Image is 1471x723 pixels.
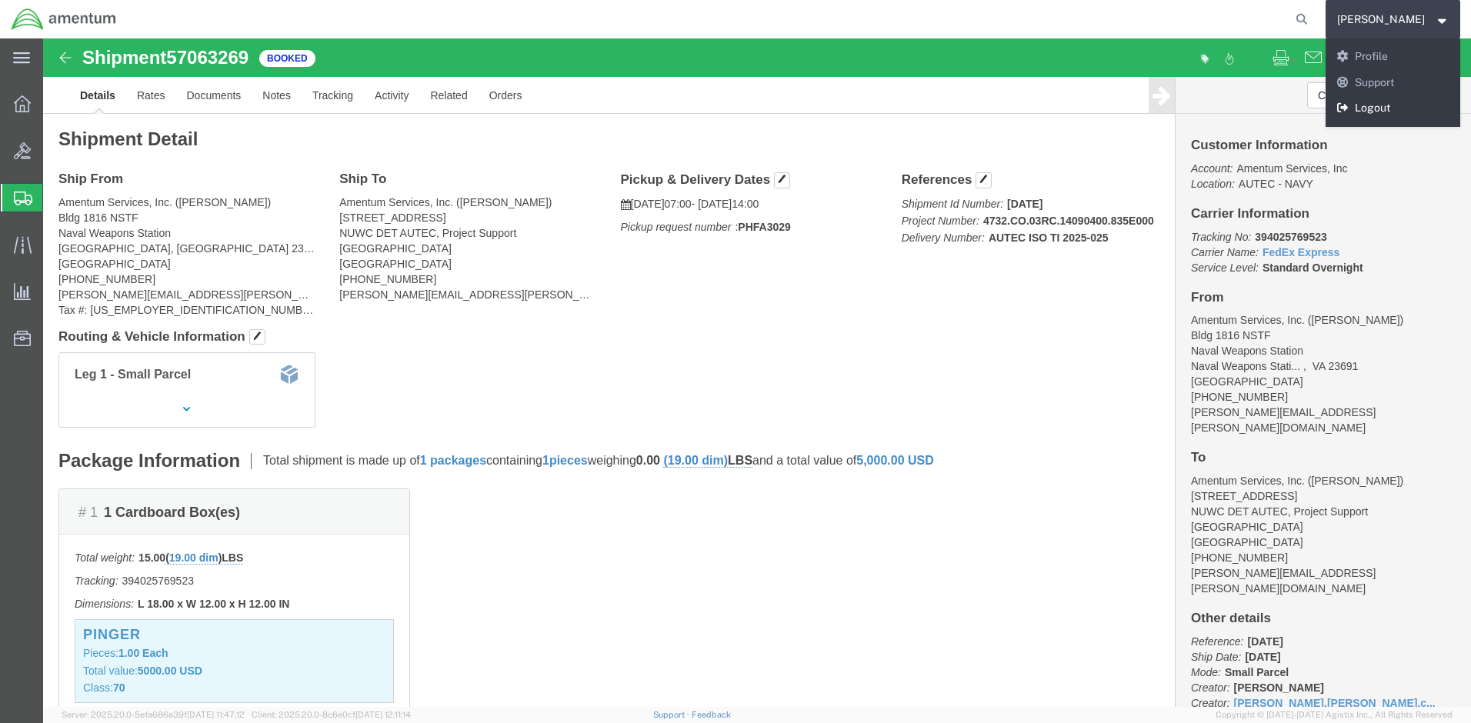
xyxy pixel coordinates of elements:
iframe: FS Legacy Container [43,38,1471,707]
span: Patrick Everett [1337,11,1425,28]
span: Client: 2025.20.0-8c6e0cf [252,710,411,719]
span: Copyright © [DATE]-[DATE] Agistix Inc., All Rights Reserved [1216,708,1453,721]
span: [DATE] 12:11:14 [355,710,411,719]
a: Profile [1326,44,1461,70]
span: Server: 2025.20.0-5efa686e39f [62,710,245,719]
span: [DATE] 11:47:12 [187,710,245,719]
button: [PERSON_NAME] [1336,10,1450,28]
a: Support [653,710,692,719]
img: logo [11,8,117,31]
a: Feedback [692,710,731,719]
a: Logout [1326,95,1461,122]
a: Support [1326,70,1461,96]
